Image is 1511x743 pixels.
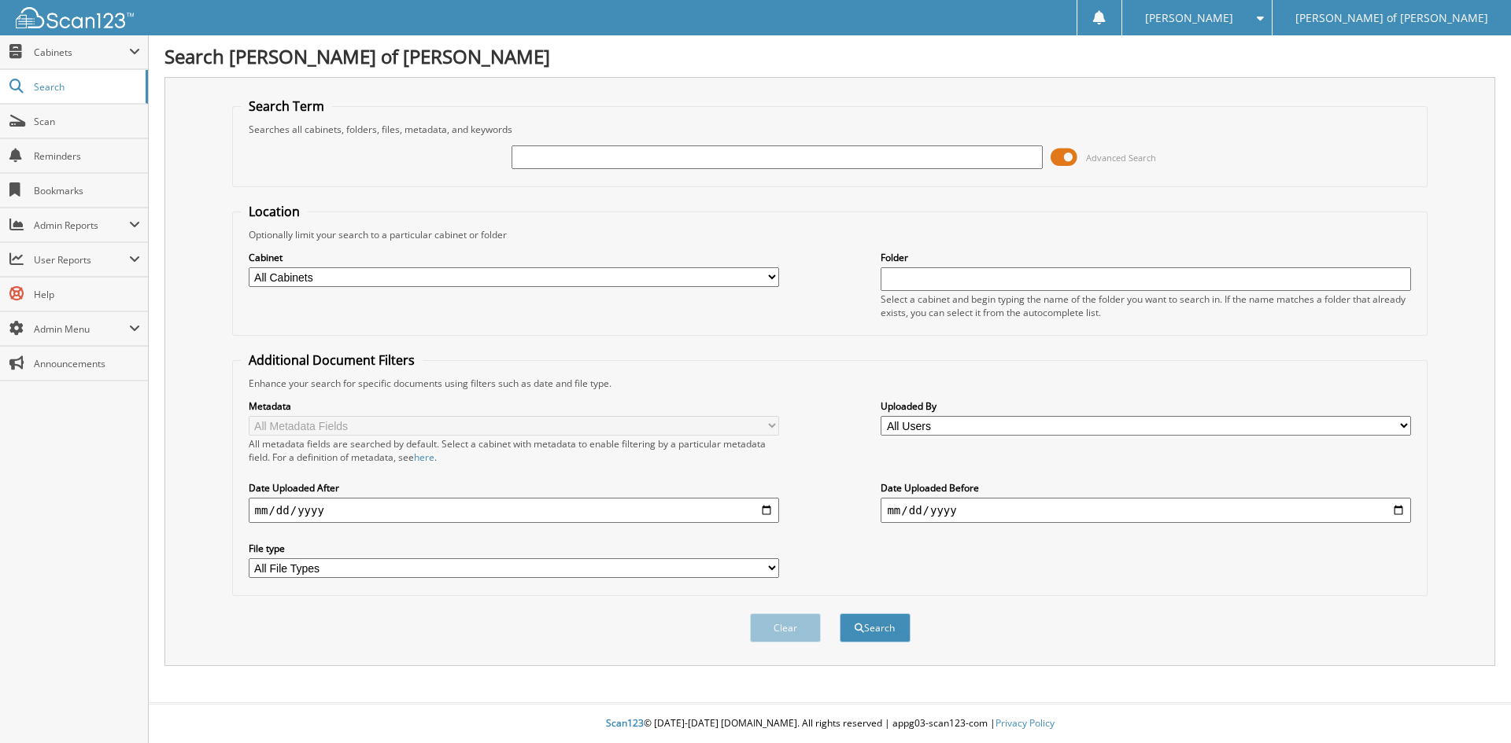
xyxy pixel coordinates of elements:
[414,451,434,464] a: here
[1432,668,1511,743] iframe: Chat Widget
[249,251,779,264] label: Cabinet
[606,716,644,730] span: Scan123
[249,437,779,464] div: All metadata fields are searched by default. Select a cabinet with metadata to enable filtering b...
[996,716,1055,730] a: Privacy Policy
[34,357,140,370] span: Announcements
[34,322,129,336] span: Admin Menu
[750,613,821,642] button: Clear
[34,115,140,128] span: Scan
[241,203,308,220] legend: Location
[241,97,332,115] legend: Search Term
[249,498,779,523] input: start
[1295,13,1488,23] span: [PERSON_NAME] of [PERSON_NAME]
[34,288,140,301] span: Help
[881,292,1411,319] div: Select a cabinet and begin typing the name of the folder you want to search in. If the name match...
[249,542,779,555] label: File type
[840,613,911,642] button: Search
[881,481,1411,495] label: Date Uploaded Before
[241,351,423,369] legend: Additional Document Filters
[34,219,129,232] span: Admin Reports
[34,149,140,163] span: Reminders
[164,43,1495,69] h1: Search [PERSON_NAME] of [PERSON_NAME]
[249,399,779,413] label: Metadata
[1145,13,1233,23] span: [PERSON_NAME]
[881,251,1411,264] label: Folder
[241,377,1420,390] div: Enhance your search for specific documents using filters such as date and file type.
[16,7,134,28] img: scan123-logo-white.svg
[1086,152,1156,164] span: Advanced Search
[249,481,779,495] label: Date Uploaded After
[34,80,138,94] span: Search
[34,46,129,59] span: Cabinets
[881,498,1411,523] input: end
[149,704,1511,743] div: © [DATE]-[DATE] [DOMAIN_NAME]. All rights reserved | appg03-scan123-com |
[34,184,140,197] span: Bookmarks
[241,228,1420,241] div: Optionally limit your search to a particular cabinet or folder
[34,253,129,267] span: User Reports
[881,399,1411,413] label: Uploaded By
[241,123,1420,136] div: Searches all cabinets, folders, files, metadata, and keywords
